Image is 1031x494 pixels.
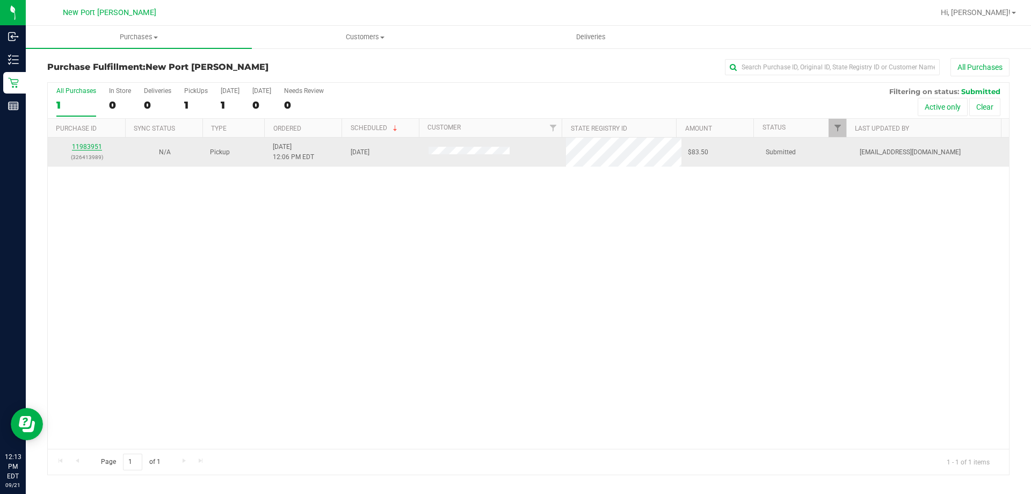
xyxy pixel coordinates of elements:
div: Needs Review [284,87,324,95]
span: Page of 1 [92,454,169,470]
a: Sync Status [134,125,175,132]
span: Submitted [766,147,796,157]
a: Deliveries [478,26,704,48]
a: Amount [685,125,712,132]
button: N/A [159,147,171,157]
p: 09/21 [5,481,21,489]
span: New Port [PERSON_NAME] [146,62,268,72]
div: In Store [109,87,131,95]
span: 1 - 1 of 1 items [938,454,998,470]
inline-svg: Retail [8,77,19,88]
a: 11983951 [72,143,102,151]
button: Clear [969,98,1000,116]
a: Filter [829,119,846,137]
span: Customers [252,32,477,42]
div: 1 [184,99,208,111]
p: (326413989) [54,152,119,162]
inline-svg: Inventory [8,54,19,65]
a: Filter [544,119,562,137]
span: Purchases [26,32,252,42]
span: Filtering on status: [889,87,959,96]
p: 12:13 PM EDT [5,452,21,481]
div: [DATE] [221,87,239,95]
button: Active only [918,98,968,116]
span: [EMAIL_ADDRESS][DOMAIN_NAME] [860,147,961,157]
span: Not Applicable [159,148,171,156]
div: 0 [252,99,271,111]
span: Deliveries [562,32,620,42]
span: Hi, [PERSON_NAME]! [941,8,1011,17]
a: Last Updated By [855,125,909,132]
h3: Purchase Fulfillment: [47,62,368,72]
span: [DATE] 12:06 PM EDT [273,142,314,162]
span: [DATE] [351,147,369,157]
div: 1 [56,99,96,111]
a: State Registry ID [571,125,627,132]
a: Scheduled [351,124,400,132]
div: [DATE] [252,87,271,95]
div: PickUps [184,87,208,95]
a: Type [211,125,227,132]
inline-svg: Reports [8,101,19,111]
span: Pickup [210,147,230,157]
input: Search Purchase ID, Original ID, State Registry ID or Customer Name... [725,59,940,75]
a: Customer [427,124,461,131]
div: 1 [221,99,239,111]
span: $83.50 [688,147,708,157]
iframe: Resource center [11,408,43,440]
a: Purchases [26,26,252,48]
div: 0 [144,99,171,111]
div: 0 [109,99,131,111]
a: Customers [252,26,478,48]
a: Ordered [273,125,301,132]
div: All Purchases [56,87,96,95]
input: 1 [123,454,142,470]
a: Status [763,124,786,131]
inline-svg: Inbound [8,31,19,42]
button: All Purchases [950,58,1010,76]
div: Deliveries [144,87,171,95]
div: 0 [284,99,324,111]
span: Submitted [961,87,1000,96]
span: New Port [PERSON_NAME] [63,8,156,17]
a: Purchase ID [56,125,97,132]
